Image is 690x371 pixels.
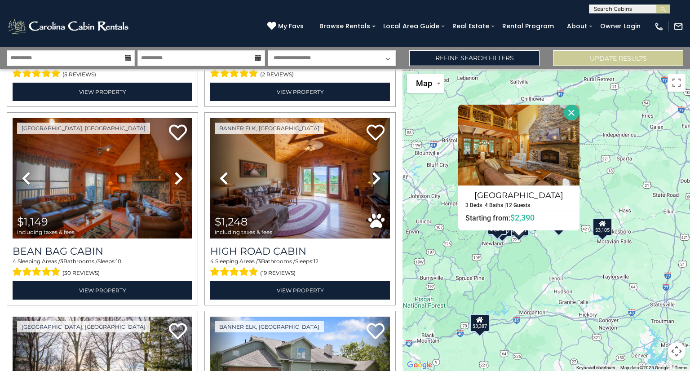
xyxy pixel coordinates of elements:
img: Mountain Song Lodge [458,105,579,185]
a: About [562,19,592,33]
span: 3 [258,258,261,265]
img: thumbnail_163263466.jpeg [210,118,390,238]
div: Sleeping Areas / Bathrooms / Sleeps: [210,58,390,80]
img: phone-regular-white.png [654,22,664,31]
a: Rental Program [498,19,558,33]
a: Add to favorites [367,124,385,143]
button: Keyboard shortcuts [576,365,615,371]
span: $1,248 [215,215,248,228]
h5: 12 Guests [506,203,530,208]
a: [GEOGRAPHIC_DATA], [GEOGRAPHIC_DATA] [17,321,150,332]
div: Sleeping Areas / Bathrooms / Sleeps: [210,257,390,279]
span: Map data ©2025 Google [620,365,669,370]
a: Local Area Guide [379,19,444,33]
img: Google [405,359,434,371]
img: mail-regular-white.png [673,22,683,31]
span: (2 reviews) [260,69,294,80]
a: Bean Bag Cabin [13,245,192,257]
span: including taxes & fees [215,229,272,235]
a: Open this area in Google Maps (opens a new window) [405,359,434,371]
span: 10 [116,258,121,265]
img: thumbnail_163278241.jpeg [13,118,192,238]
h4: [GEOGRAPHIC_DATA] [459,188,579,203]
span: (19 reviews) [260,267,296,279]
div: $3,387 [470,314,490,332]
span: 3 [60,258,63,265]
span: $2,390 [510,213,535,222]
h6: Starting from: [459,213,579,222]
a: [GEOGRAPHIC_DATA] 3 Beds | 4 Baths | 12 Guests Starting from:$2,390 [458,185,579,223]
a: View Property [13,281,192,300]
span: My Favs [278,22,304,31]
span: including taxes & fees [17,229,75,235]
a: View Property [210,83,390,101]
a: Banner Elk, [GEOGRAPHIC_DATA] [215,321,324,332]
a: View Property [13,83,192,101]
span: (5 reviews) [62,69,96,80]
div: Sleeping Areas / Bathrooms / Sleeps: [13,58,192,80]
a: [GEOGRAPHIC_DATA], [GEOGRAPHIC_DATA] [17,123,150,134]
button: Toggle fullscreen view [668,74,686,92]
a: Refine Search Filters [409,50,540,66]
h5: 3 Beds | [465,203,485,208]
a: Browse Rentals [315,19,375,33]
a: Owner Login [596,19,645,33]
span: 12 [314,258,318,265]
a: Terms (opens in new tab) [675,365,687,370]
a: Add to favorites [169,322,187,341]
span: $1,149 [17,215,48,228]
a: High Road Cabin [210,245,390,257]
span: Map [416,79,432,88]
div: $3,105 [593,218,612,236]
button: Change map style [407,74,444,93]
button: Update Results [553,50,683,66]
a: My Favs [267,22,306,31]
div: Sleeping Areas / Bathrooms / Sleeps: [13,257,192,279]
img: White-1-2.png [7,18,131,35]
a: Banner Elk, [GEOGRAPHIC_DATA] [215,123,324,134]
button: Close [564,105,579,120]
span: 4 [13,258,16,265]
span: (30 reviews) [62,267,100,279]
h5: 4 Baths | [485,203,506,208]
a: Real Estate [448,19,494,33]
button: Map camera controls [668,342,686,360]
a: View Property [210,281,390,300]
a: Add to favorites [169,124,187,143]
a: Add to favorites [367,322,385,341]
span: 4 [210,258,214,265]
